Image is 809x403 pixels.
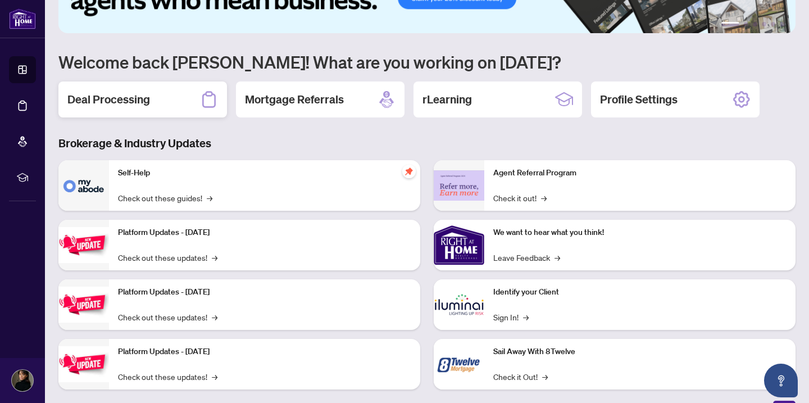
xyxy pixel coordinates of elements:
p: Sail Away With 8Twelve [493,346,787,358]
a: Leave Feedback→ [493,251,560,264]
span: → [212,370,217,383]
a: Sign In!→ [493,311,529,323]
a: Check out these guides!→ [118,192,212,204]
span: → [523,311,529,323]
span: pushpin [402,165,416,178]
button: 1 [721,22,739,26]
button: 2 [744,22,748,26]
img: Agent Referral Program [434,170,484,201]
button: Open asap [764,364,798,397]
h1: Welcome back [PERSON_NAME]! What are you working on [DATE]? [58,51,796,73]
a: Check out these updates!→ [118,370,217,383]
p: Agent Referral Program [493,167,787,179]
p: Identify your Client [493,286,787,298]
img: Platform Updates - July 8, 2025 [58,287,109,322]
button: 3 [753,22,757,26]
button: 5 [771,22,775,26]
h3: Brokerage & Industry Updates [58,135,796,151]
a: Check it Out!→ [493,370,548,383]
img: Sail Away With 8Twelve [434,339,484,390]
a: Check it out!→ [493,192,547,204]
button: 4 [762,22,766,26]
span: → [207,192,212,204]
h2: Mortgage Referrals [245,92,344,107]
h2: Profile Settings [600,92,678,107]
img: Platform Updates - July 21, 2025 [58,227,109,262]
img: Identify your Client [434,279,484,330]
a: Check out these updates!→ [118,251,217,264]
button: 6 [780,22,784,26]
img: Profile Icon [12,370,33,391]
p: Self-Help [118,167,411,179]
h2: rLearning [422,92,472,107]
img: We want to hear what you think! [434,220,484,270]
p: Platform Updates - [DATE] [118,286,411,298]
h2: Deal Processing [67,92,150,107]
span: → [542,370,548,383]
img: Platform Updates - June 23, 2025 [58,346,109,382]
span: → [212,311,217,323]
img: logo [9,8,36,29]
p: Platform Updates - [DATE] [118,227,411,239]
a: Check out these updates!→ [118,311,217,323]
p: We want to hear what you think! [493,227,787,239]
img: Self-Help [58,160,109,211]
span: → [212,251,217,264]
span: → [541,192,547,204]
span: → [555,251,560,264]
p: Platform Updates - [DATE] [118,346,411,358]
